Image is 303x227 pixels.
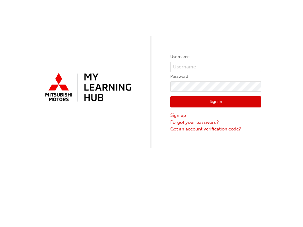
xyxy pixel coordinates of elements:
[170,53,261,61] label: Username
[170,73,261,80] label: Password
[170,62,261,72] input: Username
[42,71,133,105] img: mmal
[170,119,261,126] a: Forgot your password?
[170,96,261,108] button: Sign In
[170,126,261,133] a: Got an account verification code?
[170,112,261,119] a: Sign up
